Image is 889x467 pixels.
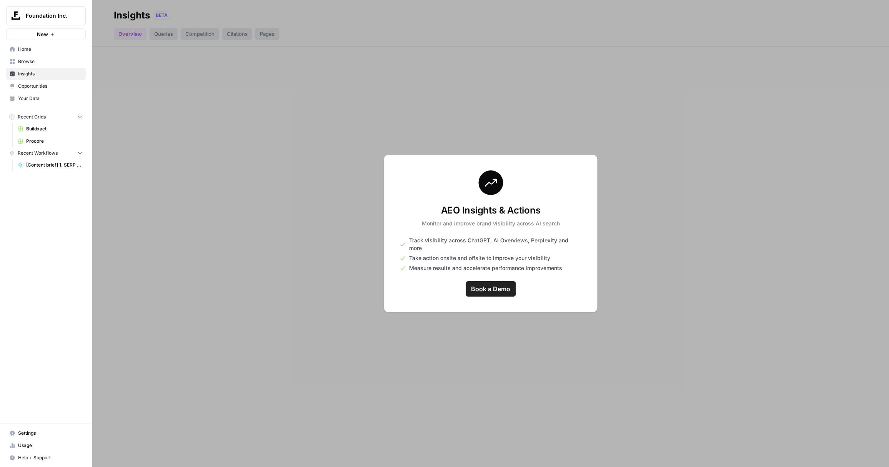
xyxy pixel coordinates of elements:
a: Opportunities [6,80,86,92]
button: Recent Grids [6,111,86,123]
span: Buildxact [26,125,82,132]
h3: AEO Insights & Actions [422,204,560,217]
button: Help + Support [6,452,86,464]
button: Recent Workflows [6,147,86,159]
span: Settings [18,430,82,437]
span: [Content brief] 1. SERP Research [26,162,82,168]
span: Usage [18,442,82,449]
a: Browse [6,55,86,68]
a: Insights [6,68,86,80]
a: Book a Demo [466,281,516,297]
a: Buildxact [14,123,86,135]
span: Book a Demo [471,284,510,294]
span: Measure results and accelerate performance improvements [409,264,562,272]
span: Browse [18,58,82,65]
p: Monitor and improve brand visibility across AI search [422,220,560,227]
span: Help + Support [18,454,82,461]
span: Take action onsite and offsite to improve your visibility [409,254,550,262]
img: Foundation Inc. Logo [9,9,23,23]
span: Recent Grids [18,113,46,120]
span: Your Data [18,95,82,102]
button: New [6,28,86,40]
span: Procore [26,138,82,145]
span: Track visibility across ChatGPT, AI Overviews, Perplexity and more [409,237,582,252]
span: Home [18,46,82,53]
a: Your Data [6,92,86,105]
span: Foundation Inc. [26,12,72,20]
span: Opportunities [18,83,82,90]
a: [Content brief] 1. SERP Research [14,159,86,171]
span: Recent Workflows [18,150,58,157]
span: Insights [18,70,82,77]
a: Usage [6,439,86,452]
a: Home [6,43,86,55]
a: Procore [14,135,86,147]
span: New [37,30,48,38]
a: Settings [6,427,86,439]
button: Workspace: Foundation Inc. [6,6,86,25]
